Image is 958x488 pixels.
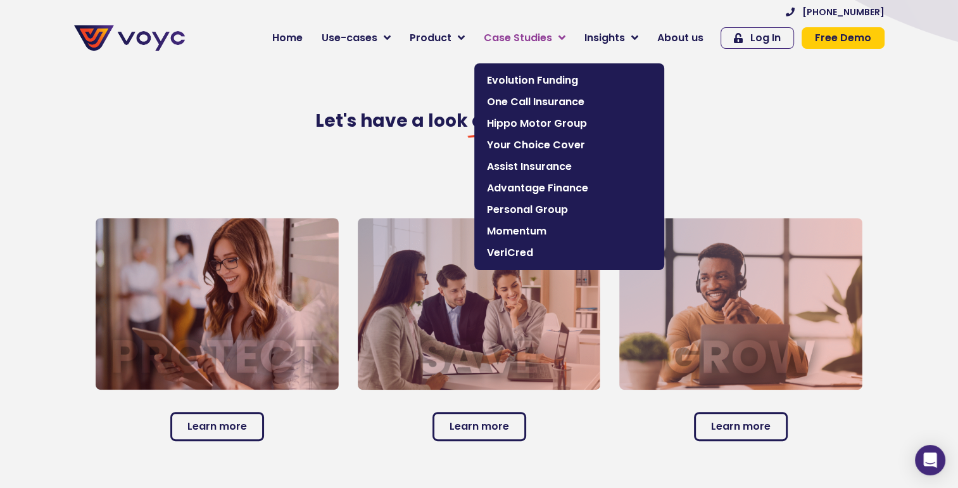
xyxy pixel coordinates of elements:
[657,30,703,46] span: About us
[450,421,509,432] span: Learn more
[263,25,312,51] a: Home
[481,242,658,264] a: VeriCred
[915,445,945,475] div: Open Intercom Messenger
[487,94,652,110] span: One Call Insurance
[481,91,658,113] a: One Call Insurance
[648,25,713,51] a: About us
[487,73,652,88] span: Evolution Funding
[471,110,643,132] span: at how Voyc works
[187,421,247,432] span: Learn more
[815,33,871,43] span: Free Demo
[272,30,303,46] span: Home
[484,30,552,46] span: Case Studies
[400,25,474,51] a: Product
[432,412,526,441] a: Learn more
[312,25,400,51] a: Use-cases
[481,156,658,177] a: Assist Insurance
[487,181,652,196] span: Advantage Finance
[487,245,652,260] span: VeriCred
[487,224,652,239] span: Momentum
[315,108,467,133] span: Let's have a look
[786,8,885,16] a: [PHONE_NUMBER]
[474,25,575,51] a: Case Studies
[750,33,781,43] span: Log In
[481,113,658,134] a: Hippo Motor Group
[487,138,652,153] span: Your Choice Cover
[584,30,625,46] span: Insights
[487,159,652,174] span: Assist Insurance
[410,30,451,46] span: Product
[575,25,648,51] a: Insights
[170,412,264,441] a: Learn more
[487,116,652,131] span: Hippo Motor Group
[481,134,658,156] a: Your Choice Cover
[481,221,658,242] a: Momentum
[694,412,788,441] a: Learn more
[802,27,885,49] a: Free Demo
[721,27,794,49] a: Log In
[481,177,658,199] a: Advantage Finance
[322,30,377,46] span: Use-cases
[481,70,658,91] a: Evolution Funding
[487,202,652,217] span: Personal Group
[711,421,771,432] span: Learn more
[481,199,658,221] a: Personal Group
[74,25,185,51] img: voyc-full-logo
[802,8,885,16] span: [PHONE_NUMBER]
